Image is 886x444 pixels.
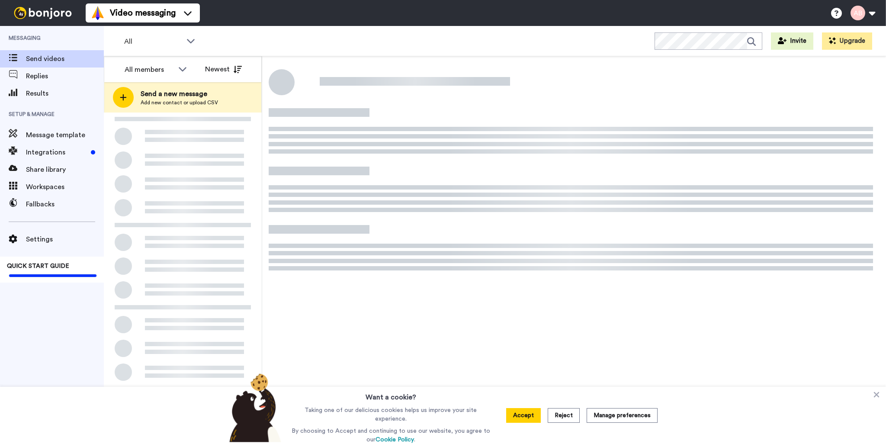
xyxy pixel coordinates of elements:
button: Upgrade [822,32,872,50]
p: By choosing to Accept and continuing to use our website, you agree to our . [289,427,492,444]
span: Add new contact or upload CSV [141,99,218,106]
span: Settings [26,234,104,245]
span: Replies [26,71,104,81]
span: Video messaging [110,7,176,19]
span: QUICK START GUIDE [7,263,69,269]
span: Results [26,88,104,99]
span: All [124,36,182,47]
span: Workspaces [26,182,104,192]
span: Message template [26,130,104,140]
button: Newest [199,61,248,78]
a: Cookie Policy [376,437,414,443]
button: Accept [506,408,541,423]
span: Share library [26,164,104,175]
span: Fallbacks [26,199,104,209]
img: vm-color.svg [91,6,105,20]
img: bj-logo-header-white.svg [10,7,75,19]
button: Reject [548,408,580,423]
p: Taking one of our delicious cookies helps us improve your site experience. [289,406,492,423]
button: Invite [771,32,813,50]
span: Integrations [26,147,87,158]
button: Manage preferences [587,408,658,423]
span: Send videos [26,54,104,64]
span: Send a new message [141,89,218,99]
h3: Want a cookie? [366,387,416,402]
img: bear-with-cookie.png [221,373,286,442]
div: All members [125,64,174,75]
